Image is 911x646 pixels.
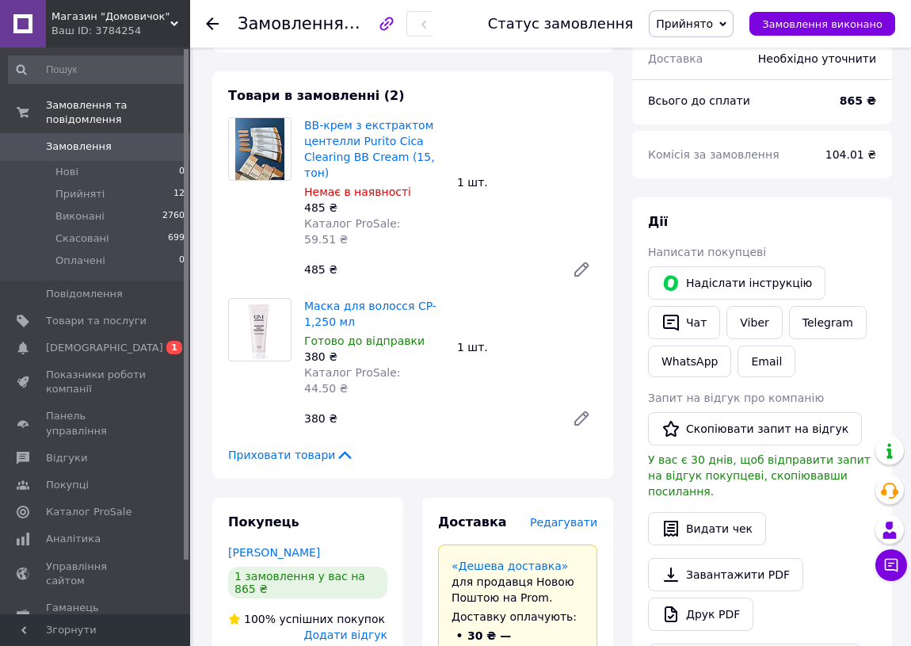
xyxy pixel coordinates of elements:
span: У вас є 30 днів, щоб відправити запит на відгук покупцеві, скопіювавши посилання. [648,453,871,498]
span: Магазин "Домовичок" [51,10,170,24]
span: Дії [648,214,668,229]
span: 12 [173,187,185,201]
span: Комісія за замовлення [648,148,779,161]
a: Редагувати [566,254,597,285]
div: 1 замовлення у вас на 865 ₴ [228,567,387,598]
div: для продавця Новою Поштою на Prom. [452,558,584,606]
span: Оплачені [55,254,105,268]
span: 104.01 ₴ [825,148,876,161]
button: Чат з покупцем [875,549,907,581]
span: Замовлення та повідомлення [46,98,190,127]
span: [DEMOGRAPHIC_DATA] [46,341,163,355]
div: Повернутися назад [206,16,219,32]
a: Друк PDF [648,598,753,631]
a: [PERSON_NAME] [228,546,320,559]
span: Прийнято [656,17,713,30]
button: Замовлення виконано [749,12,895,36]
span: Редагувати [530,516,597,529]
span: Скасовані [55,231,109,246]
span: 2760 [162,209,185,224]
span: Покупець [228,514,299,529]
span: Готово до відправки [304,334,425,347]
span: Замовлення виконано [762,18,882,30]
span: Відгуки [46,451,87,465]
div: 1 шт. [451,171,604,193]
div: 1 шт. [451,336,604,358]
span: 1 [166,341,182,354]
span: Замовлення [238,14,344,33]
span: Гаманець компанії [46,601,147,629]
button: Надіслати інструкцію [648,266,825,300]
input: Пошук [8,55,186,84]
div: 380 ₴ [304,349,444,365]
div: успішних покупок [228,611,385,627]
span: Запит на відгук про компанію [648,392,824,404]
span: Доставка [648,52,703,65]
a: ВВ-крем з екстрактом центелли Purito Cica Clearing BB Cream (15, тон) [304,119,435,179]
span: Повідомлення [46,287,123,301]
a: Viber [726,306,782,339]
a: Завантажити PDF [648,558,803,591]
b: 865 ₴ [840,94,876,107]
span: 0 [179,254,185,268]
div: Необхідно уточнити [749,41,886,76]
span: Написати покупцеві [648,246,766,258]
span: Замовлення [46,140,112,154]
span: Виконані [55,209,105,224]
div: 380 ₴ [298,407,559,430]
span: Доставка [438,514,507,529]
a: Редагувати [566,403,597,434]
a: Маска для волосся CP-1,250 мл [304,300,436,328]
div: Статус замовлення [488,16,634,32]
span: Товари та послуги [46,314,147,328]
span: Покупці [46,478,89,492]
span: Каталог ProSale [46,505,132,519]
span: Всього до сплати [648,94,750,107]
span: Нові [55,165,78,179]
div: 485 ₴ [304,200,444,216]
span: Управління сайтом [46,560,147,588]
img: Маска для волосся CP-1,250 мл [240,299,279,361]
button: Чат [648,306,720,339]
button: Видати чек [648,512,766,545]
span: Додати відгук [304,629,387,641]
div: Доставку оплачують: [452,609,584,625]
button: Скопіювати запит на відгук [648,412,862,445]
span: Показники роботи компанії [46,368,147,396]
span: Каталог ProSale: 59.51 ₴ [304,217,400,246]
span: 0 [179,165,185,179]
img: ВВ-крем з екстрактом центелли Purito Cica Clearing BB Cream (15, тон) [235,118,284,180]
span: 699 [168,231,185,246]
span: Приховати товари [228,447,354,463]
a: WhatsApp [648,346,731,377]
span: 100% [244,613,276,625]
div: 485 ₴ [298,258,559,281]
a: Telegram [789,306,867,339]
span: Товари в замовленні (2) [228,88,405,103]
span: Аналітика [46,532,101,546]
span: Панель управління [46,409,147,438]
span: Прийняті [55,187,105,201]
span: Немає в наявності [304,185,411,198]
button: Email [738,346,795,377]
a: «Дешева доставка» [452,560,568,572]
span: Каталог ProSale: 44.50 ₴ [304,366,400,395]
div: Ваш ID: 3784254 [51,24,190,38]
